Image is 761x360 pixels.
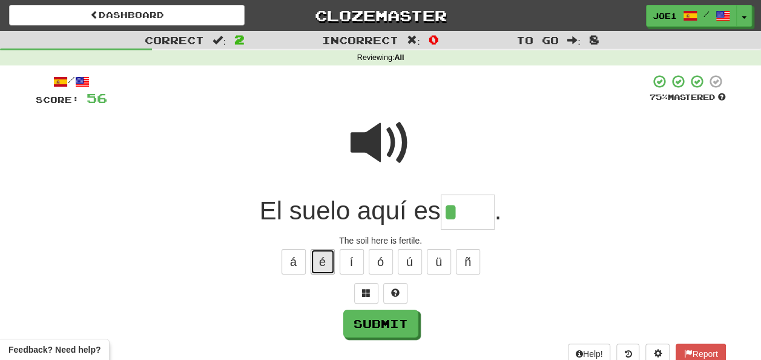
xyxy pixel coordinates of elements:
[145,34,204,46] span: Correct
[653,10,677,21] span: Joe1
[322,34,398,46] span: Incorrect
[36,74,107,89] div: /
[36,95,79,105] span: Score:
[383,283,407,304] button: Single letter hint - you only get 1 per sentence and score half the points! alt+h
[87,90,107,105] span: 56
[36,235,726,247] div: The soil here is fertile.
[394,53,404,62] strong: All
[429,32,439,47] span: 0
[343,310,418,338] button: Submit
[9,5,245,25] a: Dashboard
[354,283,378,304] button: Switch sentence to multiple choice alt+p
[567,35,581,45] span: :
[407,35,420,45] span: :
[234,32,245,47] span: 2
[456,249,480,275] button: ñ
[260,196,441,225] span: El suelo aquí es
[282,249,306,275] button: á
[650,92,668,102] span: 75 %
[369,249,393,275] button: ó
[589,32,599,47] span: 8
[495,196,502,225] span: .
[311,249,335,275] button: é
[8,344,100,356] span: Open feedback widget
[516,34,559,46] span: To go
[263,5,498,26] a: Clozemaster
[212,35,226,45] span: :
[340,249,364,275] button: í
[398,249,422,275] button: ú
[427,249,451,275] button: ü
[650,92,726,103] div: Mastered
[703,10,710,18] span: /
[646,5,737,27] a: Joe1 /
